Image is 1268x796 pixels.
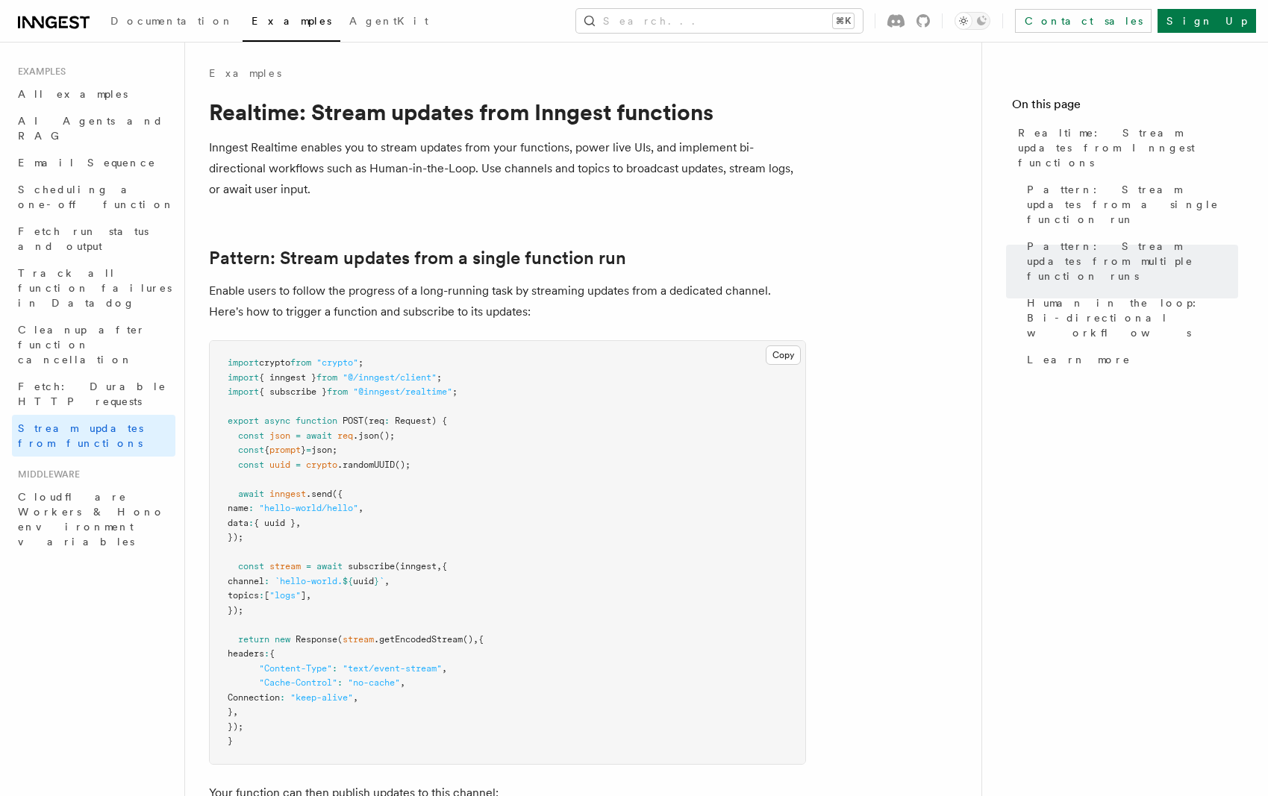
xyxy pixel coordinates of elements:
[301,590,306,601] span: ]
[343,576,353,586] span: ${
[280,692,285,703] span: :
[12,81,175,107] a: All examples
[12,107,175,149] a: AI Agents and RAG
[228,692,280,703] span: Connection
[1027,352,1131,367] span: Learn more
[384,416,390,426] span: :
[12,316,175,373] a: Cleanup after function cancellation
[228,590,259,601] span: topics
[349,15,428,27] span: AgentKit
[238,489,264,499] span: await
[228,706,233,717] span: }
[275,576,343,586] span: `hello-world.
[348,677,400,688] span: "no-cache"
[18,115,163,142] span: AI Agents and RAG
[353,430,379,441] span: .json
[264,416,290,426] span: async
[337,677,343,688] span: :
[1021,346,1238,373] a: Learn more
[296,460,301,470] span: =
[18,88,128,100] span: All examples
[374,576,379,586] span: }
[296,430,301,441] span: =
[228,605,243,615] span: });
[12,66,66,78] span: Examples
[1021,176,1238,233] a: Pattern: Stream updates from a single function run
[290,357,311,368] span: from
[296,416,337,426] span: function
[363,416,384,426] span: (req
[478,634,484,645] span: {
[209,281,806,322] p: Enable users to follow the progress of a long-running task by streaming updates from a dedicated ...
[238,430,264,441] span: const
[358,503,363,513] span: ,
[243,4,340,42] a: Examples
[395,416,431,426] span: Request
[228,648,264,659] span: headers
[228,721,243,732] span: });
[337,430,353,441] span: req
[343,372,437,383] span: "@/inngest/client"
[374,634,463,645] span: .getEncodedStream
[259,503,358,513] span: "hello-world/hello"
[343,416,363,426] span: POST
[18,422,143,449] span: Stream updates from functions
[452,386,457,397] span: ;
[316,357,358,368] span: "crypto"
[228,416,259,426] span: export
[209,98,806,125] h1: Realtime: Stream updates from Inngest functions
[18,324,146,366] span: Cleanup after function cancellation
[275,634,290,645] span: new
[238,445,264,455] span: const
[209,66,281,81] a: Examples
[110,15,234,27] span: Documentation
[379,576,384,586] span: `
[12,218,175,260] a: Fetch run status and output
[259,357,290,368] span: crypto
[353,386,452,397] span: "@inngest/realtime"
[264,590,269,601] span: [
[337,460,395,470] span: .randomUUID
[431,416,447,426] span: ) {
[301,445,306,455] span: }
[228,503,249,513] span: name
[332,663,337,674] span: :
[955,12,990,30] button: Toggle dark mode
[18,225,149,252] span: Fetch run status and output
[306,430,332,441] span: await
[306,590,311,601] span: ,
[348,561,395,571] span: subscribe
[269,460,290,470] span: uuid
[327,386,348,397] span: from
[269,590,301,601] span: "logs"
[228,736,233,746] span: }
[1015,9,1152,33] a: Contact sales
[1012,95,1238,119] h4: On this page
[264,576,269,586] span: :
[400,677,405,688] span: ,
[1027,239,1238,283] span: Pattern: Stream updates from multiple function runs
[228,386,259,397] span: import
[296,518,301,528] span: ,
[337,634,343,645] span: (
[228,518,249,528] span: data
[442,663,447,674] span: ,
[1021,233,1238,289] a: Pattern: Stream updates from multiple function runs
[332,489,343,499] span: ({
[296,634,337,645] span: Response
[228,372,259,383] span: import
[269,445,301,455] span: prompt
[316,561,343,571] span: await
[311,445,337,455] span: json;
[259,663,332,674] span: "Content-Type"
[249,503,254,513] span: :
[379,430,395,441] span: ();
[12,149,175,176] a: Email Sequence
[228,532,243,542] span: });
[238,634,269,645] span: return
[316,372,337,383] span: from
[18,491,165,548] span: Cloudflare Workers & Hono environment variables
[395,561,437,571] span: (inngest
[343,634,374,645] span: stream
[259,590,264,601] span: :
